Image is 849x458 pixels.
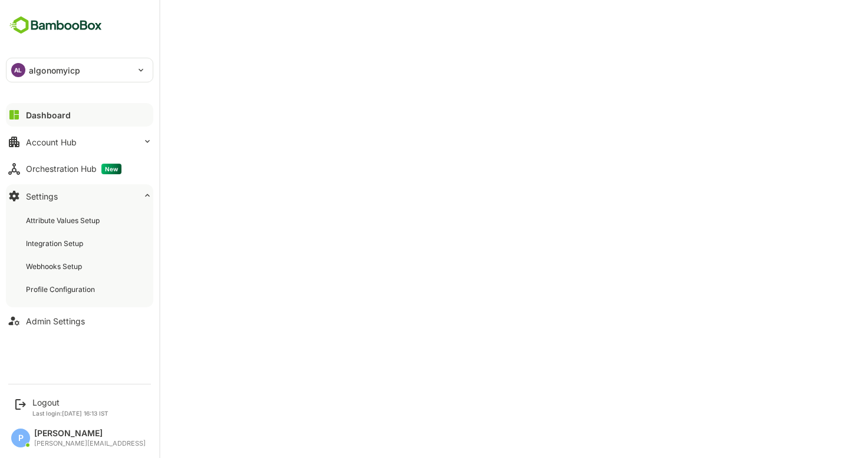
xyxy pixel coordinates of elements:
[6,103,153,127] button: Dashboard
[6,184,153,208] button: Settings
[26,316,85,326] div: Admin Settings
[6,309,153,333] button: Admin Settings
[6,14,106,36] img: BambooboxFullLogoMark.5f36c76dfaba33ec1ec1367b70bb1252.svg
[29,64,80,77] p: algonomyicp
[32,397,108,407] div: Logout
[11,429,30,447] div: P
[34,440,146,447] div: [PERSON_NAME][EMAIL_ADDRESS]
[26,164,121,174] div: Orchestration Hub
[6,58,153,82] div: ALalgonomyicp
[101,164,121,174] span: New
[11,63,25,77] div: AL
[26,284,97,294] div: Profile Configuration
[26,238,85,248] div: Integration Setup
[32,410,108,417] p: Last login: [DATE] 16:13 IST
[26,191,58,201] div: Settings
[6,157,153,181] button: Orchestration HubNew
[26,261,84,271] div: Webhooks Setup
[26,110,71,120] div: Dashboard
[26,137,77,147] div: Account Hub
[26,215,102,225] div: Attribute Values Setup
[34,429,146,439] div: [PERSON_NAME]
[6,130,153,154] button: Account Hub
